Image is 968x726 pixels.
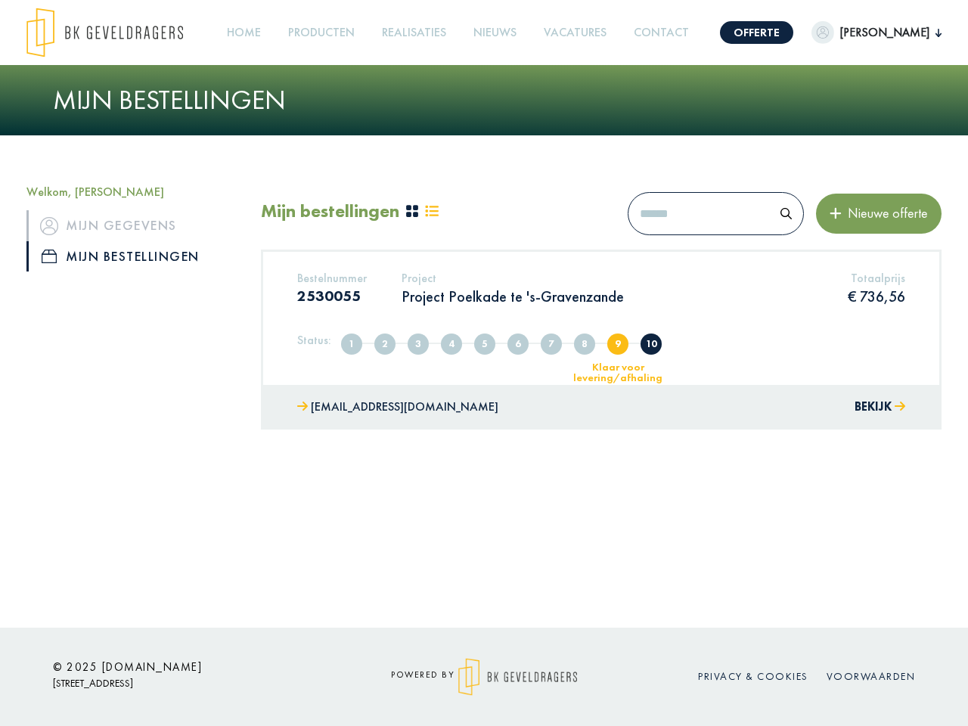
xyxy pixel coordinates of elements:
a: Privacy & cookies [698,669,808,683]
span: [PERSON_NAME] [834,23,935,42]
h5: Project [402,271,624,285]
a: Offerte [720,21,793,44]
button: [PERSON_NAME] [811,21,942,44]
a: iconMijn gegevens [26,210,238,240]
a: Home [221,16,267,50]
a: Vacatures [538,16,613,50]
div: Klaar voor levering/afhaling [556,361,681,383]
span: Offerte goedgekeurd [507,334,529,355]
img: logo [458,658,577,696]
h3: 2530055 [297,287,367,305]
h1: Mijn bestellingen [53,84,915,116]
span: Offerte in overleg [441,334,462,355]
div: powered by [348,658,620,696]
img: icon [40,217,58,235]
p: [STREET_ADDRESS] [53,674,325,693]
p: € 736,56 [848,287,905,306]
span: Offerte verzonden [408,334,429,355]
h2: Mijn bestellingen [261,200,399,222]
span: Offerte afgekeurd [474,334,495,355]
h5: Welkom, [PERSON_NAME] [26,185,238,199]
img: icon [42,250,57,263]
button: Nieuwe offerte [816,194,942,233]
span: Volledig [374,334,396,355]
a: Producten [282,16,361,50]
a: Realisaties [376,16,452,50]
h5: Totaalprijs [848,271,905,285]
img: search.svg [780,208,792,219]
a: iconMijn bestellingen [26,241,238,271]
span: Nieuwe offerte [842,204,928,222]
h5: Bestelnummer [297,271,367,285]
h5: Status: [297,333,331,347]
a: Contact [628,16,695,50]
span: Geleverd/afgehaald [641,334,662,355]
span: Aangemaakt [341,334,362,355]
img: logo [26,8,183,57]
span: In productie [541,334,562,355]
span: Klaar voor levering/afhaling [607,334,628,355]
a: Voorwaarden [827,669,916,683]
img: dummypic.png [811,21,834,44]
span: In nabehandeling [574,334,595,355]
p: Project Poelkade te 's-Gravenzande [402,287,624,306]
h6: © 2025 [DOMAIN_NAME] [53,660,325,674]
a: [EMAIL_ADDRESS][DOMAIN_NAME] [297,396,498,418]
button: Bekijk [855,396,905,418]
a: Nieuws [467,16,523,50]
